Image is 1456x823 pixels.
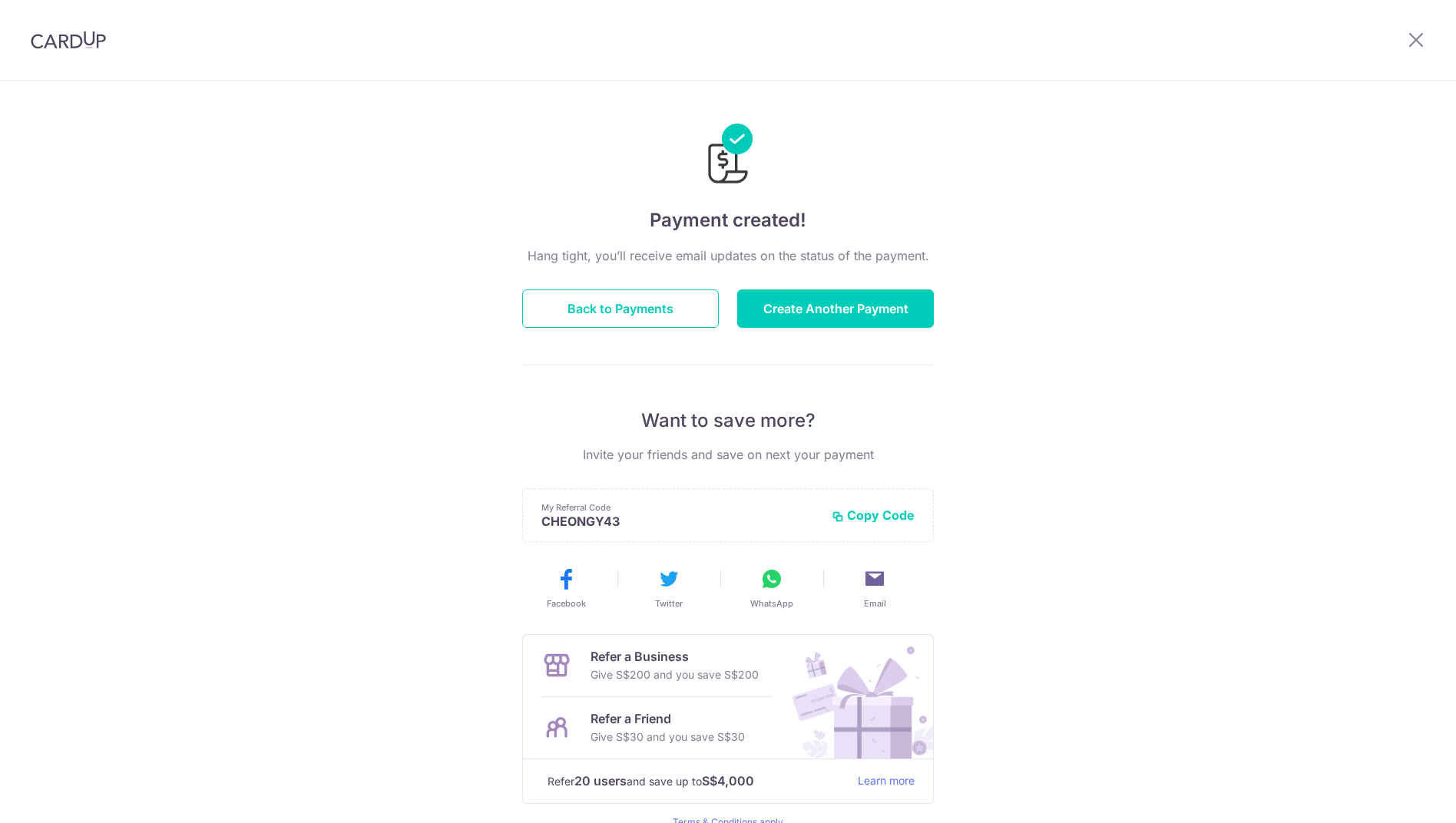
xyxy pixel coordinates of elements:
[832,507,915,523] button: Copy Code
[591,666,759,684] p: Give S$200 and you save S$200
[702,772,754,790] strong: S$4,000
[522,289,719,328] button: Back to Payments
[750,597,793,610] span: WhatsApp
[31,31,106,49] img: CardUp
[574,772,627,790] strong: 20 users
[829,567,920,610] button: Email
[522,246,934,265] p: Hang tight, you’ll receive email updates on the status of the payment.
[522,408,934,433] p: Want to save more?
[624,567,714,610] button: Twitter
[858,772,915,791] a: Learn more
[522,445,934,464] p: Invite your friends and save on next your payment
[541,514,819,529] p: CHEONGY43
[591,709,745,728] p: Refer a Friend
[703,124,753,188] img: Payments
[737,289,934,328] button: Create Another Payment
[547,597,586,610] span: Facebook
[655,597,683,610] span: Twitter
[591,728,745,746] p: Give S$30 and you save S$30
[521,567,611,610] button: Facebook
[548,772,845,791] p: Refer and save up to
[522,207,934,234] h4: Payment created!
[864,597,886,610] span: Email
[541,501,819,514] p: My Referral Code
[726,567,817,610] button: WhatsApp
[778,635,933,759] img: Refer
[591,647,759,666] p: Refer a Business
